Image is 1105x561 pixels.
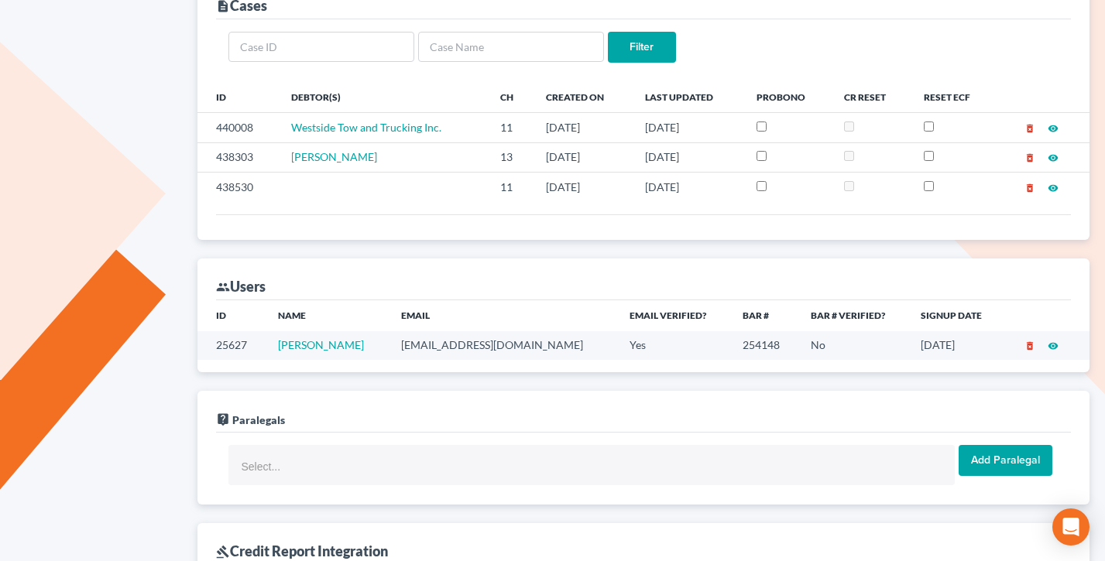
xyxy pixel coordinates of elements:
[291,150,377,163] a: [PERSON_NAME]
[633,81,744,112] th: Last Updated
[216,542,388,560] div: Credit Report Integration
[534,113,633,142] td: [DATE]
[1048,121,1059,134] a: visibility
[730,331,799,360] td: 254148
[389,300,618,331] th: Email
[1024,152,1035,163] i: delete_forever
[608,32,676,63] input: Filter
[730,300,799,331] th: Bar #
[197,173,279,202] td: 438530
[488,113,534,142] td: 11
[389,331,618,360] td: [EMAIL_ADDRESS][DOMAIN_NAME]
[197,142,279,172] td: 438303
[1048,180,1059,193] a: visibility
[617,331,729,360] td: Yes
[197,81,279,112] th: ID
[1024,340,1035,351] i: delete_forever
[633,173,744,202] td: [DATE]
[1048,152,1059,163] i: visibility
[911,81,997,112] th: Reset ECF
[617,300,729,331] th: Email Verified?
[959,445,1052,476] input: Add Paralegal
[197,300,266,331] th: ID
[279,81,488,112] th: Debtor(s)
[798,331,908,360] td: No
[216,545,230,559] i: gavel
[1024,338,1035,351] a: delete_forever
[216,412,230,426] i: live_help
[1024,123,1035,134] i: delete_forever
[1024,180,1035,193] a: delete_forever
[1048,183,1059,193] i: visibility
[291,121,441,134] a: Westside Tow and Trucking Inc.
[197,113,279,142] td: 440008
[1024,183,1035,193] i: delete_forever
[216,277,266,296] div: Users
[633,113,744,142] td: [DATE]
[1024,150,1035,163] a: delete_forever
[1048,338,1059,351] a: visibility
[488,81,534,112] th: Ch
[908,331,1004,360] td: [DATE]
[232,413,285,426] span: Paralegals
[534,142,633,172] td: [DATE]
[228,32,414,63] input: Case ID
[278,338,364,351] a: [PERSON_NAME]
[418,32,604,63] input: Case Name
[488,142,534,172] td: 13
[832,81,911,112] th: CR Reset
[534,173,633,202] td: [DATE]
[534,81,633,112] th: Created On
[1024,121,1035,134] a: delete_forever
[633,142,744,172] td: [DATE]
[266,300,388,331] th: Name
[1048,340,1059,351] i: visibility
[908,300,1004,331] th: Signup Date
[197,331,266,360] td: 25627
[1048,123,1059,134] i: visibility
[798,300,908,331] th: Bar # Verified?
[488,173,534,202] td: 11
[1052,508,1090,546] div: Open Intercom Messenger
[216,280,230,294] i: group
[744,81,832,112] th: ProBono
[1048,150,1059,163] a: visibility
